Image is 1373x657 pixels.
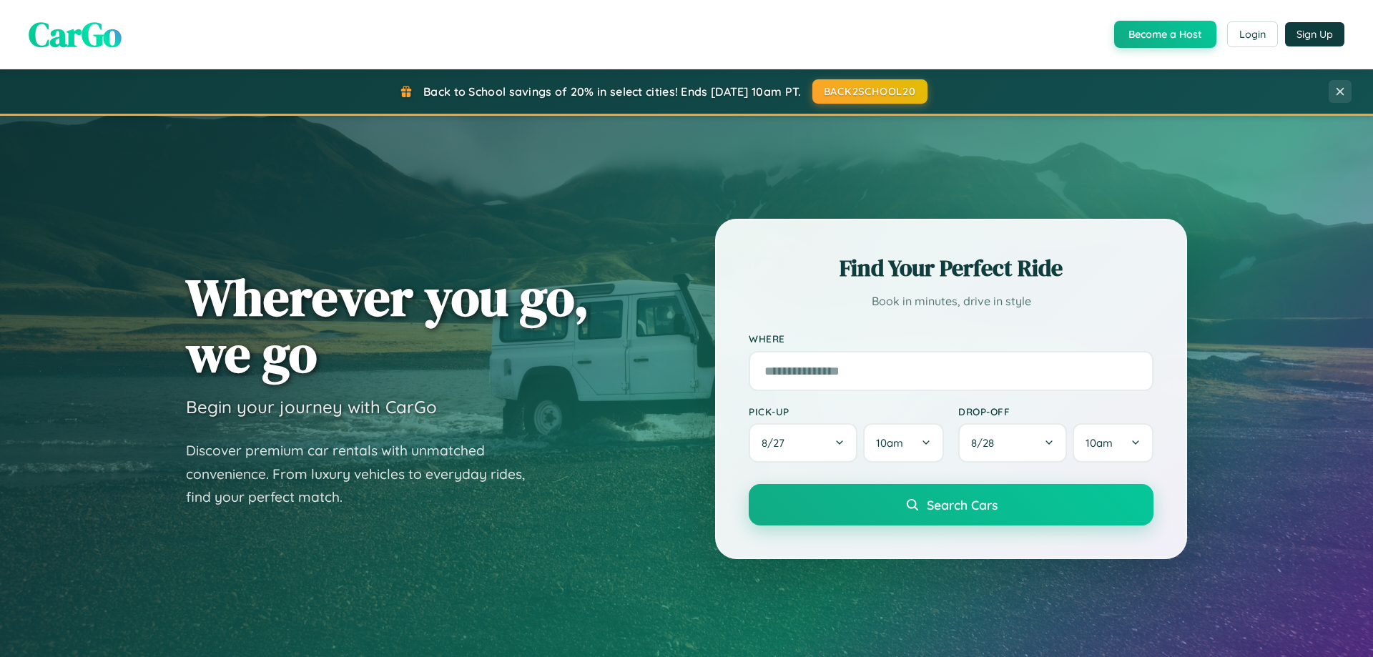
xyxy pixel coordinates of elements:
span: 10am [1086,436,1113,450]
button: 10am [863,423,944,463]
span: Search Cars [927,497,998,513]
button: 8/28 [958,423,1067,463]
button: 8/27 [749,423,857,463]
label: Pick-up [749,405,944,418]
h1: Wherever you go, we go [186,269,589,382]
button: Sign Up [1285,22,1344,46]
button: Login [1227,21,1278,47]
h3: Begin your journey with CarGo [186,396,437,418]
button: BACK2SCHOOL20 [812,79,927,104]
button: 10am [1073,423,1153,463]
span: Back to School savings of 20% in select cities! Ends [DATE] 10am PT. [423,84,801,99]
span: CarGo [29,11,122,58]
span: 10am [876,436,903,450]
span: 8 / 28 [971,436,1001,450]
span: 8 / 27 [762,436,792,450]
button: Search Cars [749,484,1153,525]
p: Discover premium car rentals with unmatched convenience. From luxury vehicles to everyday rides, ... [186,439,543,509]
label: Where [749,333,1153,345]
button: Become a Host [1114,21,1216,48]
label: Drop-off [958,405,1153,418]
h2: Find Your Perfect Ride [749,252,1153,284]
p: Book in minutes, drive in style [749,291,1153,312]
